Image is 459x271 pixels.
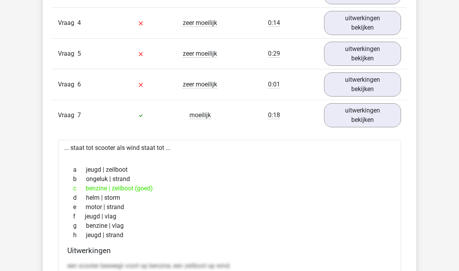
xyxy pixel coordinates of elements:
[268,50,280,58] span: 0:29
[58,80,77,89] span: Vraag
[268,81,280,88] span: 0:01
[73,202,86,212] span: e
[268,111,280,119] span: 0:18
[73,184,86,193] span: c
[183,19,217,27] span: zeer moeilijk
[73,231,86,240] span: h
[324,42,401,66] a: uitwerkingen bekijken
[67,221,392,231] div: benzine | vlag
[268,19,280,27] span: 0:14
[189,111,211,119] span: moeilijk
[67,231,392,240] div: jeugd | strand
[58,49,77,58] span: Vraag
[183,81,217,88] span: zeer moeilijk
[324,103,401,127] a: uitwerkingen bekijken
[67,261,392,271] p: een scooter beweegt voort op benzine, een zeilboot op wind.
[324,11,401,35] a: uitwerkingen bekijken
[67,193,392,202] div: helm | storm
[183,50,217,58] span: zeer moeilijk
[67,184,392,193] div: benzine | zeilboot (goed)
[73,221,86,231] span: g
[77,111,81,119] span: 7
[73,174,86,184] span: b
[67,165,392,174] div: jeugd | zeilboot
[73,193,86,202] span: d
[67,212,392,221] div: jeugd | vlag
[324,72,401,97] a: uitwerkingen bekijken
[73,165,86,174] span: a
[67,174,392,184] div: ongeluk | strand
[73,212,85,221] span: f
[67,246,392,255] h4: Uitwerkingen
[77,81,81,88] span: 6
[77,50,81,57] span: 5
[58,111,77,120] span: Vraag
[58,18,77,28] span: Vraag
[77,19,81,26] span: 4
[67,202,392,212] div: motor | strand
